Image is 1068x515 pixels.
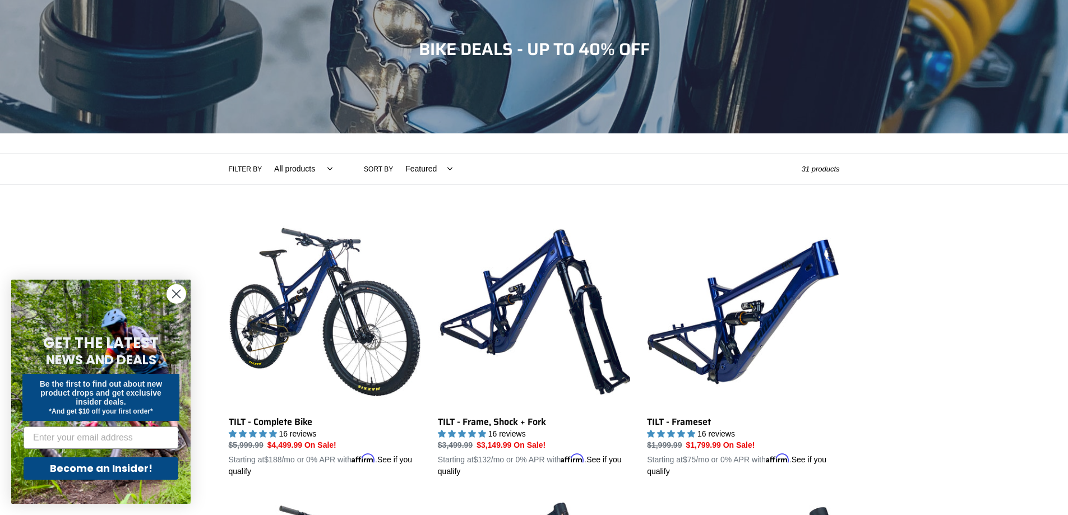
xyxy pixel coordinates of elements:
[49,407,152,415] span: *And get $10 off your first order*
[364,164,393,174] label: Sort by
[40,379,163,406] span: Be the first to find out about new product drops and get exclusive insider deals.
[46,351,156,369] span: NEWS AND DEALS
[229,164,262,174] label: Filter by
[24,457,178,480] button: Become an Insider!
[419,36,650,62] span: BIKE DEALS - UP TO 40% OFF
[802,165,840,173] span: 31 products
[167,284,186,304] button: Close dialog
[24,426,178,449] input: Enter your email address
[43,333,159,353] span: GET THE LATEST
